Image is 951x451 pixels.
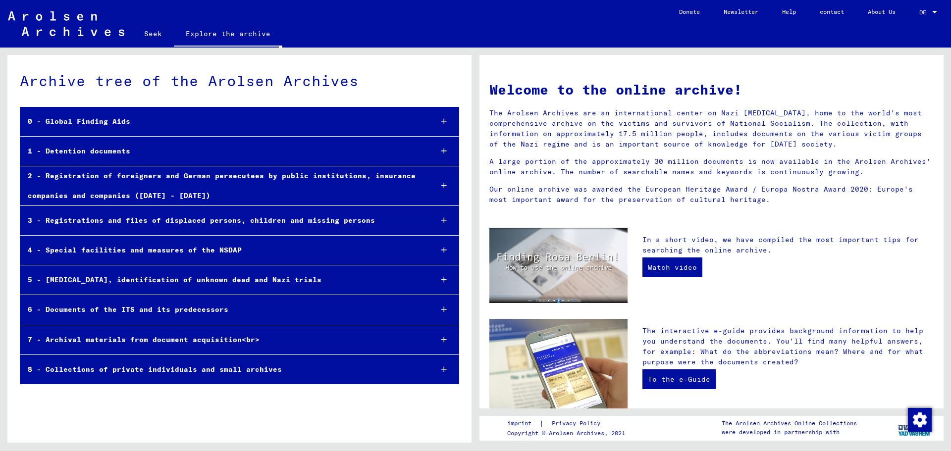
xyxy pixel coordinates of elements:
font: 3 - Registrations and files of displaced persons, children and missing persons [28,216,375,225]
font: The Arolsen Archives Online Collections [722,419,857,427]
font: Copyright © Arolsen Archives, 2021 [507,429,625,437]
font: The interactive e-guide provides background information to help you understand the documents. You... [642,326,923,366]
font: 5 - [MEDICAL_DATA], identification of unknown dead and Nazi trials [28,275,321,284]
font: Our online archive was awarded the European Heritage Award / Europa Nostra Award 2020: Europe's m... [489,185,913,204]
font: Archive tree of the Arolsen Archives [20,71,359,90]
font: 7 - Archival materials from document acquisition<br> [28,335,260,344]
font: were developed in partnership with [722,428,840,436]
a: To the e-Guide [642,369,716,389]
font: | [539,419,544,428]
font: 1 - Detention documents [28,147,130,155]
font: Welcome to the online archive! [489,81,742,98]
font: Privacy Policy [552,419,600,427]
font: Explore the archive [186,29,270,38]
a: Seek [132,22,174,46]
img: video.jpg [489,228,628,303]
img: Arolsen_neg.svg [8,11,124,36]
font: 8 - Collections of private individuals and small archives [28,365,282,374]
font: About Us [868,8,896,15]
font: Watch video [648,263,697,272]
font: Help [782,8,796,15]
a: Explore the archive [174,22,282,48]
font: Newsletter [724,8,758,15]
a: Privacy Policy [544,418,612,429]
font: DE [919,8,926,16]
font: 2 - Registration of foreigners and German persecutees by public institutions, insurance companies... [28,171,416,200]
font: 4 - Special facilities and measures of the NSDAP [28,246,242,254]
a: imprint [507,418,539,429]
font: 0 - Global Finding Aids [28,117,130,126]
font: In a short video, we have compiled the most important tips for searching the online archive. [642,235,919,254]
font: Donate [679,8,700,15]
font: Seek [144,29,162,38]
img: Change consent [908,408,932,432]
font: A large portion of the approximately 30 million documents is now available in the Arolsen Archive... [489,157,931,176]
font: contact [820,8,844,15]
font: The Arolsen Archives are an international center on Nazi [MEDICAL_DATA], home to the world's most... [489,108,922,149]
a: Watch video [642,257,702,277]
font: 6 - Documents of the ITS and its predecessors [28,305,228,314]
font: imprint [507,419,531,427]
font: To the e-Guide [648,375,710,384]
img: eguide.jpg [489,319,628,411]
img: yv_logo.png [896,415,933,440]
